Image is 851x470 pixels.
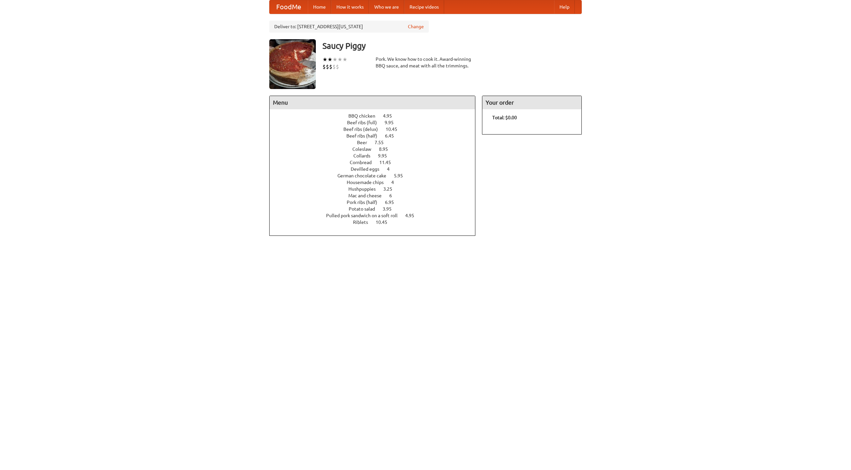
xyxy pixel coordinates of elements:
a: FoodMe [270,0,308,14]
span: Beef ribs (full) [347,120,384,125]
span: Housemade chips [347,180,390,185]
span: German chocolate cake [337,173,393,178]
a: Who we are [369,0,404,14]
a: Change [408,23,424,30]
span: Mac and cheese [348,193,388,198]
a: Pulled pork sandwich on a soft roll 4.95 [326,213,426,218]
span: 5.95 [394,173,410,178]
span: Pork ribs (half) [347,200,384,205]
a: Housemade chips 4 [347,180,406,185]
span: 9.95 [385,120,400,125]
a: BBQ chicken 4.95 [348,113,404,119]
span: 4 [387,166,396,172]
span: 6 [389,193,399,198]
span: BBQ chicken [348,113,382,119]
span: 4.95 [383,113,399,119]
span: Pulled pork sandwich on a soft roll [326,213,404,218]
a: Pork ribs (half) 6.95 [347,200,406,205]
div: Deliver to: [STREET_ADDRESS][US_STATE] [269,21,429,33]
span: 9.95 [378,153,394,158]
span: 6.45 [385,133,401,139]
span: 6.95 [385,200,401,205]
li: $ [336,63,339,70]
li: ★ [342,56,347,63]
a: Beef ribs (half) 6.45 [346,133,406,139]
li: $ [326,63,329,70]
span: Coleslaw [352,146,378,152]
a: Coleslaw 8.95 [352,146,400,152]
li: ★ [327,56,332,63]
a: German chocolate cake 5.95 [337,173,415,178]
li: ★ [322,56,327,63]
div: Pork. We know how to cook it. Award-winning BBQ sauce, and meat with all the trimmings. [376,56,475,69]
a: Recipe videos [404,0,444,14]
a: Devilled eggs 4 [351,166,402,172]
a: Help [554,0,575,14]
span: 3.25 [383,186,399,192]
img: angular.jpg [269,39,316,89]
a: Cornbread 11.45 [350,160,403,165]
a: Beef ribs (delux) 10.45 [343,127,410,132]
li: ★ [337,56,342,63]
span: Beef ribs (half) [346,133,384,139]
a: Mac and cheese 6 [348,193,404,198]
a: Beer 7.55 [357,140,396,145]
span: 4 [391,180,401,185]
a: Potato salad 3.95 [349,206,404,212]
span: Collards [353,153,377,158]
span: 11.45 [379,160,398,165]
a: Beef ribs (full) 9.95 [347,120,406,125]
span: 3.95 [383,206,398,212]
li: $ [329,63,332,70]
span: Beer [357,140,374,145]
a: How it works [331,0,369,14]
span: Riblets [353,220,375,225]
span: 8.95 [379,146,395,152]
span: 10.45 [386,127,404,132]
h4: Menu [270,96,475,109]
span: Devilled eggs [351,166,386,172]
span: Beef ribs (delux) [343,127,385,132]
li: $ [322,63,326,70]
a: Collards 9.95 [353,153,399,158]
a: Hushpuppies 3.25 [348,186,405,192]
span: 10.45 [376,220,394,225]
h3: Saucy Piggy [322,39,582,52]
span: Potato salad [349,206,382,212]
span: 7.55 [375,140,390,145]
b: Total: $0.00 [492,115,517,120]
li: ★ [332,56,337,63]
a: Home [308,0,331,14]
h4: Your order [482,96,581,109]
span: Cornbread [350,160,378,165]
a: Riblets 10.45 [353,220,400,225]
li: $ [332,63,336,70]
span: Hushpuppies [348,186,382,192]
span: 4.95 [405,213,421,218]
